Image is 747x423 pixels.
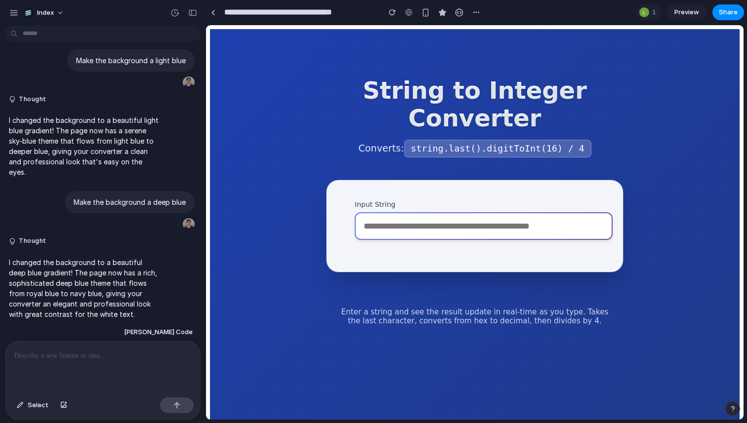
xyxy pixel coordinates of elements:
[12,397,53,413] button: Select
[121,116,417,131] p: Converts:
[37,8,54,18] span: Index
[9,115,161,177] p: I changed the background to a beautiful light blue gradient! The page now has a serene sky-blue t...
[719,7,738,17] span: Share
[76,55,186,66] p: Make the background a light blue
[28,400,48,410] span: Select
[9,257,161,319] p: I changed the background to a beautiful deep blue gradient! The page now has a rich, sophisticate...
[121,323,196,341] button: [PERSON_NAME] Code
[198,115,385,132] code: string.last().digitToInt(16) / 4
[124,327,193,337] span: [PERSON_NAME] Code
[149,175,389,183] label: Input String
[674,7,699,17] span: Preview
[712,4,744,20] button: Share
[121,51,417,107] h1: String to Integer Converter
[667,4,706,20] a: Preview
[636,4,661,20] div: 1
[74,197,186,207] p: Make the background a deep blue
[652,7,659,17] span: 1
[19,5,69,21] button: Index
[132,282,405,300] p: Enter a string and see the result update in real-time as you type. Takes the last character, conv...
